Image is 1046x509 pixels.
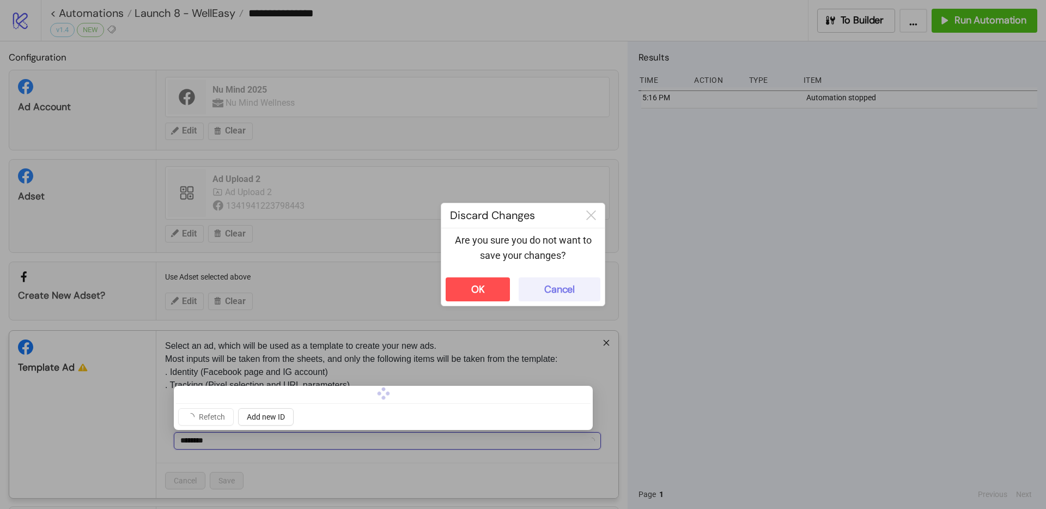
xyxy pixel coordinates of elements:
[544,283,575,296] div: Cancel
[178,408,234,426] button: Refetch
[247,413,285,421] span: Add new ID
[450,233,596,264] p: Are you sure you do not want to save your changes?
[186,413,194,421] span: loading
[446,277,510,301] button: OK
[471,283,485,296] div: OK
[519,277,600,301] button: Cancel
[199,413,225,421] span: Refetch
[238,408,294,426] button: Add new ID
[441,203,577,228] div: Discard Changes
